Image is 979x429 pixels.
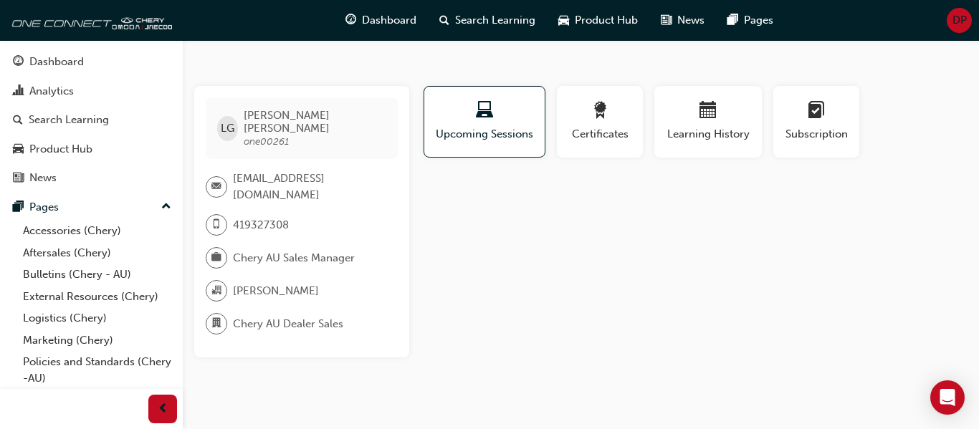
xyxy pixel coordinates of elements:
span: learningplan-icon [808,102,825,121]
a: Marketing (Chery) [17,329,177,352]
div: Dashboard [29,54,84,70]
button: Upcoming Sessions [424,86,545,158]
span: car-icon [558,11,569,29]
span: laptop-icon [476,102,493,121]
div: News [29,170,57,186]
span: email-icon [211,178,221,196]
div: Search Learning [29,112,109,128]
span: Search Learning [455,12,535,29]
a: Search Learning [6,107,177,133]
span: 419327308 [233,217,289,233]
span: briefcase-icon [211,249,221,267]
a: Policies and Standards (Chery -AU) [17,351,177,389]
span: LG [221,120,234,137]
span: DP [952,12,967,29]
a: Logistics (Chery) [17,307,177,329]
span: Chery AU Sales Manager [233,250,355,266]
div: Pages [29,199,59,216]
a: Analytics [6,78,177,105]
button: Pages [6,194,177,221]
a: External Resources (Chery) [17,286,177,308]
span: department-icon [211,314,221,333]
span: organisation-icon [211,281,221,300]
button: Learning History [654,86,762,158]
span: guage-icon [345,11,356,29]
span: [PERSON_NAME] [233,283,319,299]
button: DP [947,8,972,33]
span: up-icon [161,198,171,216]
span: award-icon [591,102,608,121]
span: mobile-icon [211,216,221,234]
a: Aftersales (Chery) [17,242,177,264]
span: Dashboard [362,12,416,29]
span: news-icon [661,11,672,29]
span: Certificates [568,126,632,143]
span: Learning History [665,126,751,143]
span: news-icon [13,172,24,185]
div: Open Intercom Messenger [930,380,965,415]
a: Bulletins (Chery - AU) [17,264,177,286]
span: calendar-icon [699,102,717,121]
button: Certificates [557,86,643,158]
img: oneconnect [7,6,172,34]
span: [EMAIL_ADDRESS][DOMAIN_NAME] [233,170,386,203]
span: Subscription [784,126,849,143]
span: News [677,12,705,29]
a: search-iconSearch Learning [428,6,547,35]
span: car-icon [13,143,24,156]
span: Upcoming Sessions [435,126,534,143]
a: News [6,165,177,191]
a: Accessories (Chery) [17,220,177,242]
span: guage-icon [13,56,24,69]
span: pages-icon [727,11,738,29]
span: prev-icon [158,400,168,418]
a: car-iconProduct Hub [547,6,649,35]
span: [PERSON_NAME] [PERSON_NAME] [244,109,386,135]
span: Chery AU Dealer Sales [233,316,343,332]
button: Subscription [773,86,859,158]
span: one00261 [244,135,289,148]
a: Dashboard [6,49,177,75]
span: pages-icon [13,201,24,214]
button: DashboardAnalyticsSearch LearningProduct HubNews [6,46,177,194]
div: Analytics [29,83,74,100]
a: Product Hub [6,136,177,163]
a: news-iconNews [649,6,716,35]
span: search-icon [13,114,23,127]
div: Product Hub [29,141,92,158]
span: Pages [744,12,773,29]
span: search-icon [439,11,449,29]
a: pages-iconPages [716,6,785,35]
span: Product Hub [575,12,638,29]
span: chart-icon [13,85,24,98]
a: guage-iconDashboard [334,6,428,35]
